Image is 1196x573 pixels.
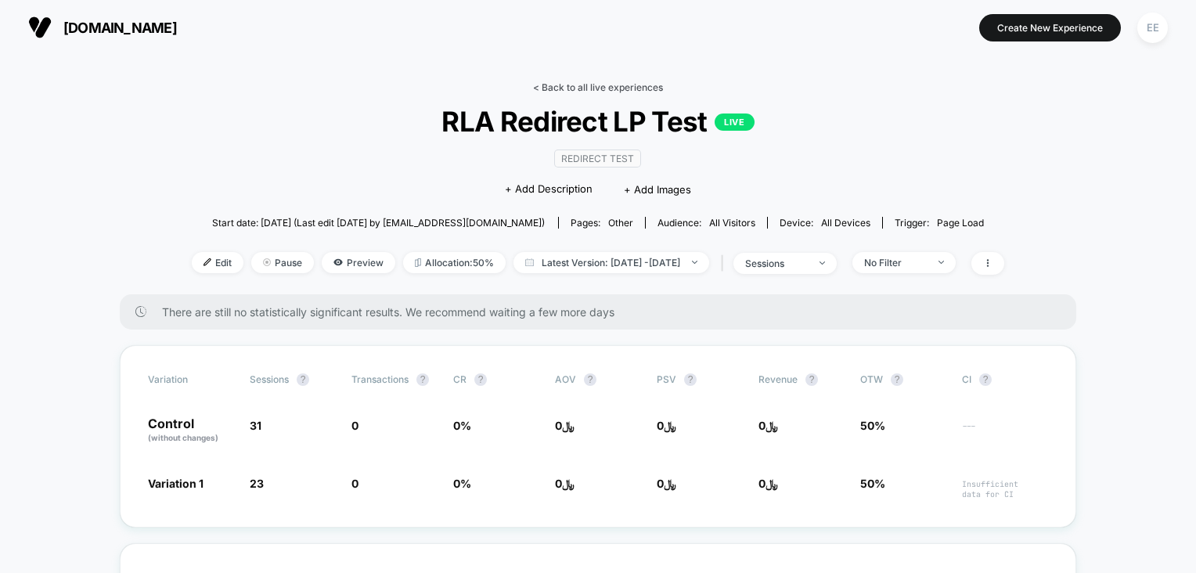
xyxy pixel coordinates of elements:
span: OTW [860,373,946,386]
span: PSV [657,373,676,385]
span: 0 [351,477,358,490]
button: ? [979,373,992,386]
span: --- [962,421,1048,444]
span: ﷼ [555,477,575,490]
p: Control [148,417,234,444]
div: Pages: [571,217,633,229]
img: Visually logo [28,16,52,39]
span: ﷼ [657,419,676,432]
span: There are still no statistically significant results. We recommend waiting a few more days [162,305,1045,319]
span: Revenue [758,373,798,385]
span: + Add Description [505,182,593,197]
img: calendar [525,258,534,266]
span: Latest Version: [DATE] - [DATE] [513,252,709,273]
span: 0 [351,419,358,432]
span: 23 [250,477,264,490]
span: Pause [251,252,314,273]
span: 0 [758,419,766,432]
span: Insufficient data for CI [962,479,1048,499]
span: AOV [555,373,576,385]
button: ? [891,373,903,386]
span: 50% [860,419,885,432]
span: ﷼ [758,477,778,490]
span: Device: [767,217,882,229]
span: Redirect Test [554,150,641,168]
span: Page Load [937,217,984,229]
img: edit [204,258,211,266]
span: CI [962,373,1048,386]
span: 0 [657,477,664,490]
button: ? [416,373,429,386]
span: CR [453,373,467,385]
span: Variation 1 [148,477,204,490]
div: sessions [745,258,808,269]
button: ? [584,373,596,386]
span: ﷼ [657,477,676,490]
div: EE [1137,13,1168,43]
span: 0 [657,419,664,432]
span: other [608,217,633,229]
span: | [717,252,733,275]
img: end [692,261,697,264]
span: 50% [860,477,885,490]
span: All Visitors [709,217,755,229]
img: rebalance [415,258,421,267]
div: No Filter [864,257,927,268]
span: 31 [250,419,261,432]
span: 0 % [453,419,471,432]
span: Edit [192,252,243,273]
span: Sessions [250,373,289,385]
img: end [820,261,825,265]
div: Trigger: [895,217,984,229]
span: 0 % [453,477,471,490]
span: RLA Redirect LP Test [232,105,964,138]
button: [DOMAIN_NAME] [23,15,182,40]
span: ﷼ [758,419,778,432]
button: Create New Experience [979,14,1121,41]
span: 0 [555,419,562,432]
span: (without changes) [148,433,218,442]
span: Variation [148,373,234,386]
span: 0 [555,477,562,490]
img: end [938,261,944,264]
a: < Back to all live experiences [533,81,663,93]
p: LIVE [715,114,754,131]
span: Allocation: 50% [403,252,506,273]
span: + Add Images [624,183,691,196]
span: all devices [821,217,870,229]
button: ? [684,373,697,386]
button: ? [297,373,309,386]
span: Preview [322,252,395,273]
span: Start date: [DATE] (Last edit [DATE] by [EMAIL_ADDRESS][DOMAIN_NAME]) [212,217,545,229]
span: Transactions [351,373,409,385]
div: Audience: [657,217,755,229]
img: end [263,258,271,266]
span: 0 [758,477,766,490]
button: EE [1133,12,1173,44]
span: ﷼ [555,419,575,432]
button: ? [474,373,487,386]
span: [DOMAIN_NAME] [63,20,177,36]
button: ? [805,373,818,386]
